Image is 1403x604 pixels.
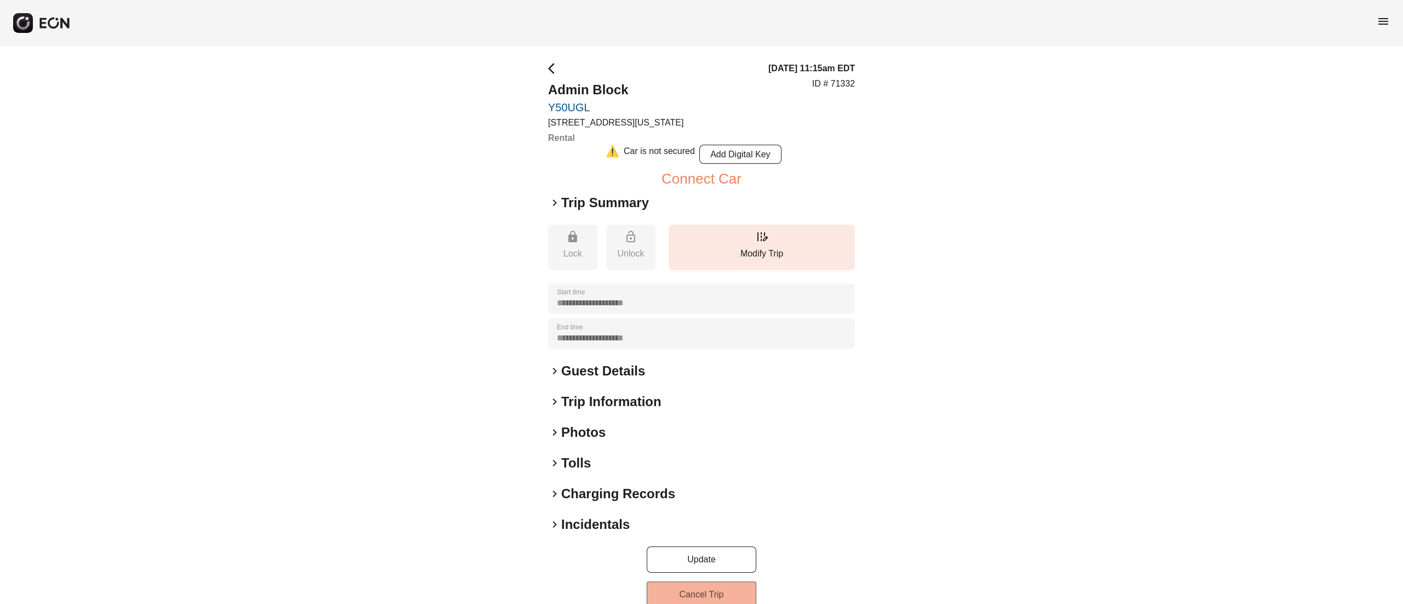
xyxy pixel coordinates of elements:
button: Add Digital Key [699,145,782,164]
h2: Incidentals [561,516,630,533]
span: keyboard_arrow_right [548,487,561,500]
h2: Guest Details [561,362,645,380]
h2: Tolls [561,454,591,472]
button: Connect Car [661,172,742,185]
h2: Photos [561,424,606,441]
span: arrow_back_ios [548,62,561,75]
p: ID # 71332 [812,77,855,90]
div: ⚠️ [606,145,619,164]
span: keyboard_arrow_right [548,457,561,470]
h3: [DATE] 11:15am EDT [768,62,855,75]
h2: Admin Block [548,81,683,99]
span: keyboard_arrow_right [548,426,561,439]
a: Y50UGL [548,101,683,114]
span: keyboard_arrow_right [548,395,561,408]
span: menu [1377,15,1390,28]
p: Modify Trip [674,247,849,260]
div: Car is not secured [624,145,695,164]
span: keyboard_arrow_right [548,518,561,531]
span: keyboard_arrow_right [548,364,561,378]
button: Modify Trip [669,225,855,270]
button: Update [647,546,756,573]
h2: Charging Records [561,485,675,503]
span: edit_road [755,230,768,243]
h3: Rental [548,132,683,145]
h2: Trip Summary [561,194,649,212]
h2: Trip Information [561,393,661,411]
span: keyboard_arrow_right [548,196,561,209]
p: [STREET_ADDRESS][US_STATE] [548,116,683,129]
